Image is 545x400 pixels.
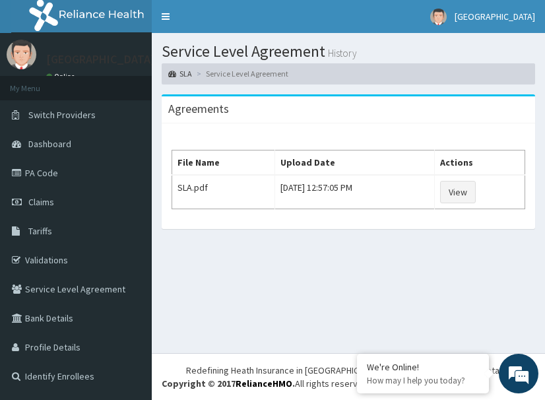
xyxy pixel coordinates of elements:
p: [GEOGRAPHIC_DATA] [46,53,155,65]
td: SLA.pdf [172,175,275,209]
a: View [440,181,476,203]
a: Online [46,72,78,81]
span: Tariffs [28,225,52,237]
span: Switch Providers [28,109,96,121]
img: User Image [430,9,447,25]
td: [DATE] 12:57:05 PM [274,175,434,209]
div: We're Online! [367,361,479,373]
footer: All rights reserved. [152,353,545,400]
span: Claims [28,196,54,208]
a: SLA [168,68,192,79]
span: Dashboard [28,138,71,150]
a: RelianceHMO [236,378,292,389]
li: Service Level Agreement [193,68,288,79]
th: Upload Date [274,150,434,175]
th: File Name [172,150,275,175]
th: Actions [435,150,525,175]
div: Redefining Heath Insurance in [GEOGRAPHIC_DATA] using Telemedicine and Data Science! [186,364,535,377]
img: User Image [7,40,36,69]
strong: Copyright © 2017 . [162,378,295,389]
span: [GEOGRAPHIC_DATA] [455,11,535,22]
p: How may I help you today? [367,375,479,386]
h1: Service Level Agreement [162,43,535,60]
h3: Agreements [168,103,229,115]
small: History [325,48,357,58]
